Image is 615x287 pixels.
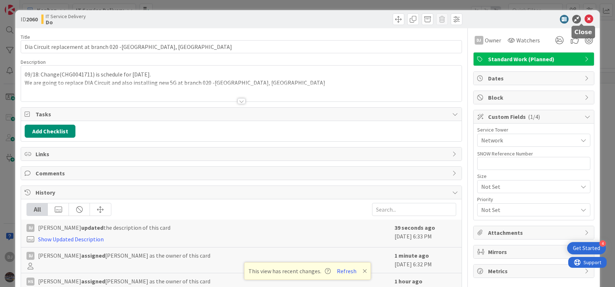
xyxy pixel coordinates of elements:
b: 39 seconds ago [395,224,435,231]
span: [PERSON_NAME] the description of this card [38,223,170,232]
div: Priority [477,197,590,202]
p: 09/18: Change(CHG0041711) is schedule for [DATE]. [25,70,458,79]
span: History [36,188,448,197]
div: [DATE] 6:33 PM [395,223,456,244]
b: 1 minute ago [395,252,429,259]
button: Refresh [334,266,359,276]
span: Watchers [516,36,540,45]
span: Metrics [488,267,581,275]
b: updated [81,224,103,231]
span: IT Service Delivery [46,13,86,19]
span: ( 1/4 ) [528,113,540,120]
div: Size [477,174,590,179]
span: Tasks [36,110,448,118]
span: Network [481,136,578,145]
span: Not Set [481,182,574,192]
div: Open Get Started checklist, remaining modules: 4 [567,242,606,254]
h5: Close [574,29,592,36]
div: Service Tower [477,127,590,132]
span: Comments [36,169,448,178]
b: assigned [81,252,105,259]
button: Add Checklist [25,125,75,138]
div: [DATE] 6:32 PM [395,251,456,269]
span: This view has recent changes. [248,267,331,275]
b: Do [46,19,86,25]
span: Attachments [488,228,581,237]
label: Title [21,34,30,40]
b: assigned [81,278,105,285]
span: [PERSON_NAME] [PERSON_NAME] as the owner of this card [38,277,210,286]
span: Owner [485,36,501,45]
div: All [27,203,48,216]
span: Custom Fields [488,112,581,121]
a: Show Updated Description [38,236,104,243]
input: type card name here... [21,40,462,53]
span: Block [488,93,581,102]
div: DJ [26,252,34,260]
span: Description [21,59,46,65]
div: DJ [475,36,483,45]
div: 4 [599,240,606,247]
span: Links [36,150,448,158]
span: ID [21,15,38,24]
span: Support [15,1,33,10]
b: 1 hour ago [395,278,422,285]
label: SNOW Reference Number [477,150,533,157]
span: [PERSON_NAME] [PERSON_NAME] as the owner of this card [38,251,210,260]
div: Get Started [573,245,600,252]
span: Dates [488,74,581,83]
p: We are going to replace DIA Circuit and also installing new 5G at branch 020 -[GEOGRAPHIC_DATA], ... [25,79,458,87]
div: DJ [26,224,34,232]
span: Not Set [481,205,574,215]
input: Search... [372,203,456,216]
b: 2060 [26,16,38,23]
span: Mirrors [488,248,581,256]
span: Standard Work (Planned) [488,55,581,63]
div: HS [26,278,34,286]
